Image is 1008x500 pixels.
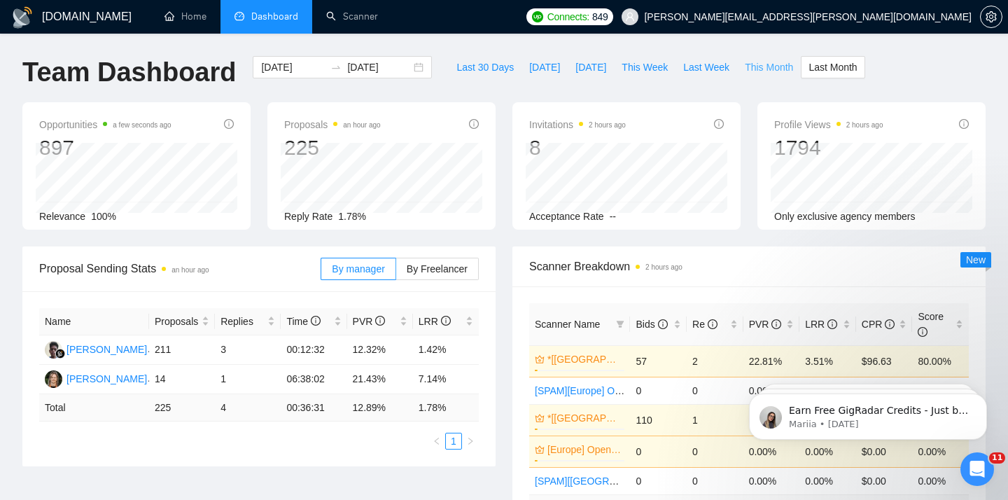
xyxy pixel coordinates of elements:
th: Replies [215,308,281,335]
span: Last Week [683,60,729,75]
li: Previous Page [428,433,445,450]
span: swap-right [330,62,342,73]
span: PVR [749,319,782,330]
td: 12.32% [347,335,413,365]
span: Replies [220,314,265,329]
button: Last Month [801,56,864,78]
span: 1.78% [338,211,366,222]
td: 21.43% [347,365,413,394]
span: Time [286,316,320,327]
span: info-circle [375,316,385,326]
span: crown [535,445,545,454]
img: IM [45,370,62,388]
td: 225 [149,394,215,422]
span: By Freelancer [407,263,468,275]
span: crown [535,354,545,364]
span: Profile Views [774,116,883,133]
span: By manager [332,263,384,275]
span: user [625,12,635,22]
div: 1794 [774,134,883,161]
th: Proposals [149,308,215,335]
td: 3.51% [799,345,856,377]
a: *[[GEOGRAPHIC_DATA]] AI & Machine Learning Software [547,352,622,367]
li: 1 [445,433,462,450]
div: 8 [529,134,626,161]
td: 12.89 % [347,394,413,422]
a: [Europe] Open AI | Generative AI Integration [547,442,622,457]
td: 0 [630,377,687,404]
iframe: Intercom notifications message [728,364,1008,462]
time: 2 hours ago [645,263,682,271]
td: 0 [630,467,687,494]
a: IM[PERSON_NAME] [45,373,147,384]
a: [SPAM][Europe] OpenAI | Generative AI ML [535,385,724,396]
span: to [330,62,342,73]
span: Last Month [808,60,857,75]
td: 0 [687,377,743,404]
span: right [466,437,475,445]
td: 80.00% [912,345,969,377]
span: info-circle [959,119,969,129]
td: 00:36:31 [281,394,346,422]
td: 0.00% [743,467,800,494]
td: 0 [687,467,743,494]
span: Dashboard [251,11,298,22]
div: [PERSON_NAME] [66,371,147,387]
iframe: Intercom live chat [960,452,994,486]
button: right [462,433,479,450]
button: This Month [737,56,801,78]
td: 211 [149,335,215,365]
td: 0.00% [799,467,856,494]
span: Score [918,311,944,338]
li: Next Page [462,433,479,450]
a: *[[GEOGRAPHIC_DATA]] AI & Machine Learning Software [547,410,622,426]
span: -- [610,211,616,222]
span: Scanner Breakdown [529,258,969,275]
span: This Month [745,60,793,75]
td: 4 [215,394,281,422]
img: gigradar-bm.png [55,349,65,359]
img: upwork-logo.png [532,11,543,22]
td: 0 [630,436,687,467]
span: info-circle [827,319,837,329]
span: Proposals [284,116,381,133]
span: info-circle [885,319,895,329]
span: 100% [91,211,116,222]
span: info-circle [771,319,781,329]
span: Only exclusive agency members [774,211,916,222]
time: an hour ago [171,266,209,274]
td: 3 [215,335,281,365]
button: [DATE] [568,56,614,78]
span: 849 [592,9,608,25]
a: searchScanner [326,11,378,22]
span: Bids [636,319,667,330]
span: Connects: [547,9,589,25]
button: This Week [614,56,675,78]
span: info-circle [224,119,234,129]
span: filter [613,314,627,335]
span: New [966,254,986,265]
td: $96.63 [856,345,913,377]
span: Re [692,319,717,330]
td: 110 [630,404,687,436]
td: 0 [687,436,743,467]
span: [DATE] [575,60,606,75]
td: $0.00 [856,467,913,494]
td: 7.14% [413,365,479,394]
a: 1 [446,433,461,449]
td: 00:12:32 [281,335,346,365]
time: a few seconds ago [113,121,171,129]
span: Opportunities [39,116,171,133]
td: 1 [687,404,743,436]
span: This Week [622,60,668,75]
span: [DATE] [529,60,560,75]
span: Proposal Sending Stats [39,260,321,277]
td: 0.00% [912,467,969,494]
button: Last Week [675,56,737,78]
img: AK [45,341,62,359]
span: Invitations [529,116,626,133]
